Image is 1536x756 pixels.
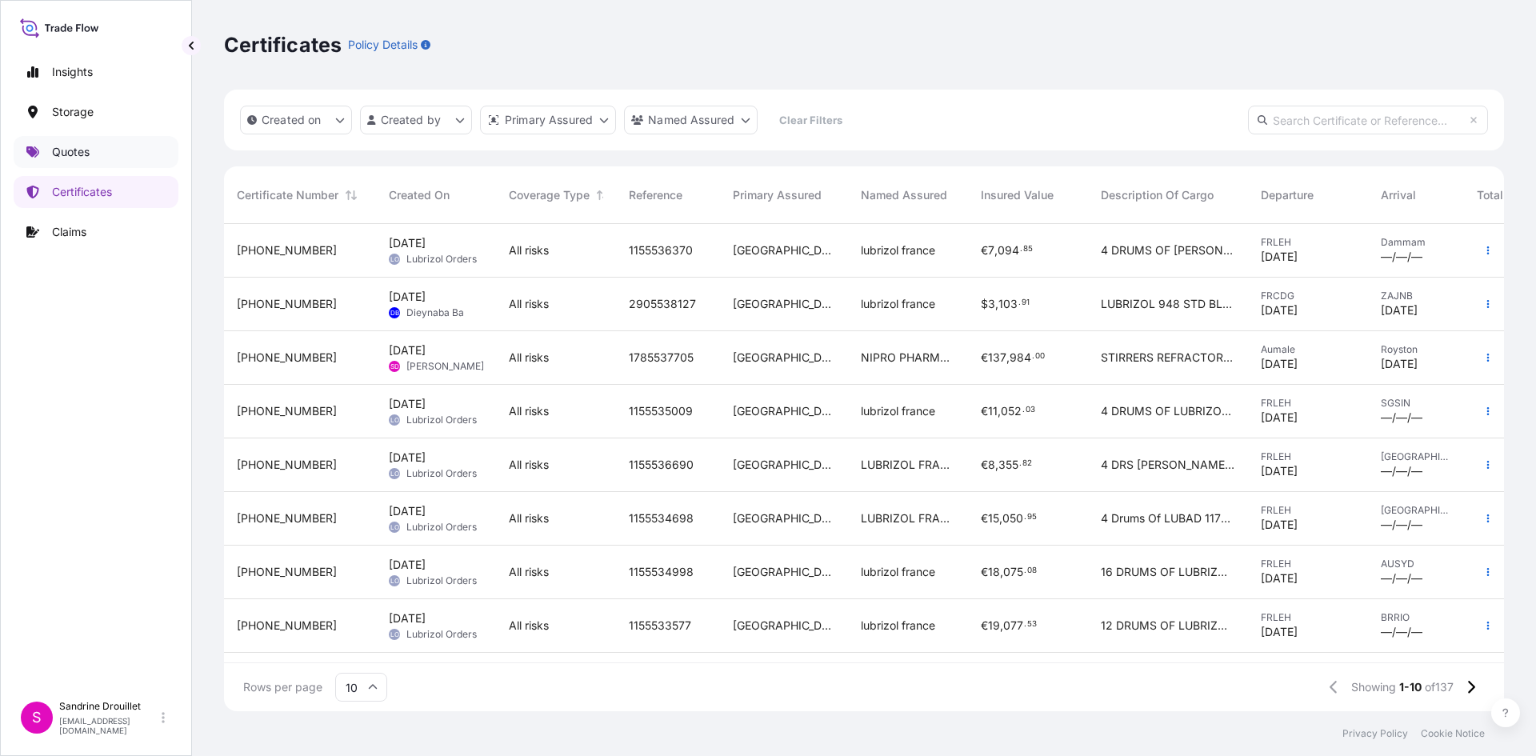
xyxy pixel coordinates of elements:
span: 1155534998 [629,564,694,580]
span: [GEOGRAPHIC_DATA] [733,403,835,419]
p: Primary Assured [505,112,593,128]
span: [DATE] [1261,249,1298,265]
a: Claims [14,216,178,248]
span: LO [390,251,399,267]
span: . [1024,622,1026,627]
span: [GEOGRAPHIC_DATA] [733,242,835,258]
span: Lubrizol Orders [406,253,477,266]
span: All risks [509,510,549,526]
span: Named Assured [861,187,947,203]
span: BRRIO [1381,611,1451,624]
span: 19 [988,620,1000,631]
span: 4 DRUMS OF LUBRIZOL R 400 STD BLACK AND YELLOW CL 9 UN 3082 PKG III NW 740 KGS GW 796 KGS LOADED ... [1101,403,1235,419]
span: [DATE] [1261,624,1298,640]
span: , [1006,352,1010,363]
span: [GEOGRAPHIC_DATA] [733,564,835,580]
span: 53 [1027,622,1037,627]
span: 103 [998,298,1018,310]
span: , [999,513,1002,524]
span: lubrizol france [861,403,935,419]
span: All risks [509,350,549,366]
p: Created by [381,112,442,128]
span: Coverage Type [509,187,590,203]
span: Lubrizol Orders [406,467,477,480]
span: 03 [1026,407,1035,413]
p: Clear Filters [779,112,842,128]
span: [DATE] [389,610,426,626]
span: 18 [988,566,1000,578]
span: 1-10 [1399,679,1422,695]
span: 075 [1003,566,1023,578]
span: lubrizol france [861,242,935,258]
p: Certificates [224,32,342,58]
span: Insured Value [981,187,1054,203]
span: 15 [988,513,999,524]
button: cargoOwner Filter options [624,106,758,134]
span: [DATE] [389,396,426,412]
span: —/—/— [1381,463,1422,479]
span: Lubrizol Orders [406,521,477,534]
span: [PHONE_NUMBER] [237,618,337,634]
span: SD [390,358,399,374]
span: LO [390,626,399,642]
span: [DATE] [389,450,426,466]
span: 11 [988,406,998,417]
p: Named Assured [648,112,734,128]
span: —/—/— [1381,624,1422,640]
span: Dammam [1381,236,1451,249]
span: [DATE] [1261,463,1298,479]
span: 7 [988,245,994,256]
span: . [1022,407,1025,413]
span: DB [390,305,399,321]
span: [DATE] [389,503,426,519]
span: FRLEH [1261,397,1355,410]
span: € [981,352,988,363]
span: [GEOGRAPHIC_DATA] [1381,504,1451,517]
span: S [32,710,42,726]
span: All risks [509,296,549,312]
button: Clear Filters [766,107,855,133]
span: All risks [509,618,549,634]
button: distributor Filter options [480,106,616,134]
span: [GEOGRAPHIC_DATA] [733,457,835,473]
span: Rows per page [243,679,322,695]
a: Quotes [14,136,178,168]
span: 3 [988,298,995,310]
span: [DATE] [1261,570,1298,586]
p: Insights [52,64,93,80]
span: —/—/— [1381,249,1422,265]
p: [EMAIL_ADDRESS][DOMAIN_NAME] [59,716,158,735]
p: Cookie Notice [1421,727,1485,740]
button: createdOn Filter options [240,106,352,134]
span: [PHONE_NUMBER] [237,296,337,312]
span: [DATE] [1261,356,1298,372]
span: [GEOGRAPHIC_DATA] [733,510,835,526]
span: [PHONE_NUMBER] [237,457,337,473]
span: Arrival [1381,187,1416,203]
span: Primary Assured [733,187,822,203]
p: Policy Details [348,37,418,53]
span: 984 [1010,352,1031,363]
span: lubrizol france [861,564,935,580]
input: Search Certificate or Reference... [1248,106,1488,134]
span: Created On [389,187,450,203]
span: $ [981,298,988,310]
span: 077 [1003,620,1023,631]
span: 1155533577 [629,618,691,634]
span: . [1024,514,1026,520]
span: LO [390,466,399,482]
span: Royston [1381,343,1451,356]
span: € [981,406,988,417]
span: FRLEH [1261,450,1355,463]
span: € [981,566,988,578]
span: NIPRO PHARMAPACKAGING [GEOGRAPHIC_DATA] [861,350,955,366]
span: , [995,459,998,470]
span: LO [390,519,399,535]
span: LO [390,573,399,589]
span: lubrizol france [861,296,935,312]
span: 2905538127 [629,296,696,312]
a: Certificates [14,176,178,208]
span: Aumale [1261,343,1355,356]
p: Quotes [52,144,90,160]
span: . [1024,568,1026,574]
